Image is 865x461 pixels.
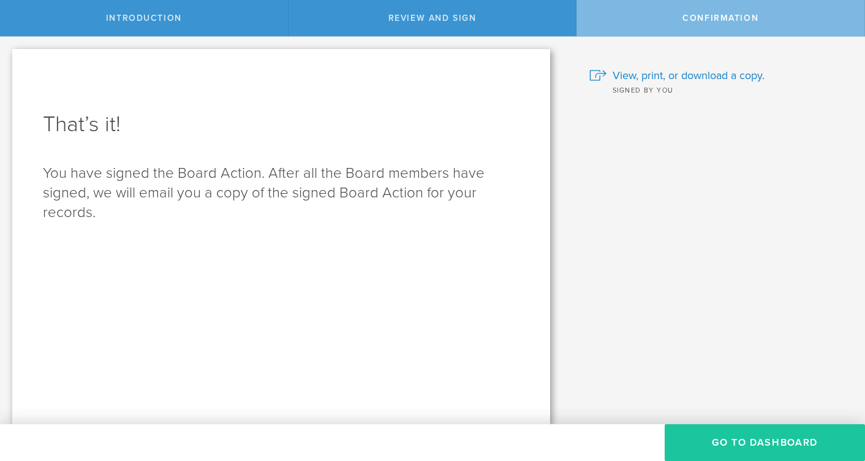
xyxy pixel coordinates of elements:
span: Introduction [106,13,182,23]
button: Go to Dashboard [665,424,865,461]
span: View, print, or download a copy. [613,67,765,83]
p: You have signed the Board Action. After all the Board members have signed, we will email you a co... [43,164,519,223]
span: Review and Sign [388,13,477,23]
span: Confirmation [682,13,758,23]
h1: That’s it! [43,110,519,139]
div: Signed by you [589,83,847,96]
